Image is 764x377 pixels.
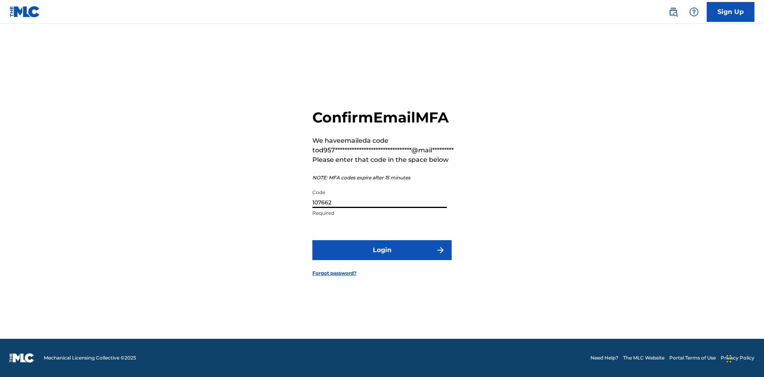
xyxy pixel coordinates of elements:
a: Public Search [665,4,681,20]
a: Portal Terms of Use [669,354,716,361]
a: The MLC Website [623,354,665,361]
img: help [689,7,699,17]
h2: Confirm Email MFA [312,109,454,126]
div: Drag [727,347,731,371]
span: Mechanical Licensing Collective © 2025 [44,354,136,361]
a: Privacy Policy [721,354,754,361]
a: Need Help? [591,354,618,361]
div: Help [686,4,702,20]
iframe: Chat Widget [724,339,764,377]
img: f7272a7cc735f4ea7f67.svg [436,245,445,255]
p: NOTE: MFA codes expire after 15 minutes [312,174,454,181]
img: logo [10,353,34,363]
a: Forgot password? [312,270,357,277]
img: search [668,7,678,17]
img: MLC Logo [10,6,40,17]
p: Please enter that code in the space below [312,155,454,165]
a: Sign Up [707,2,754,22]
p: Required [312,210,447,217]
button: Login [312,240,452,260]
